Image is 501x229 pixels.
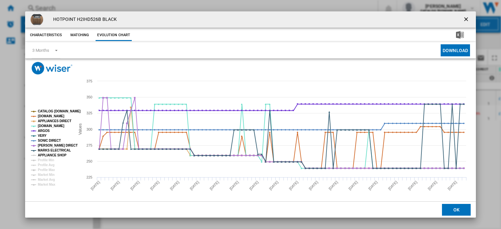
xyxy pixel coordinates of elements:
tspan: VERY [38,134,47,137]
tspan: APPLIANCES DIRECT [38,119,71,123]
tspan: [DOMAIN_NAME] [38,124,64,128]
tspan: 300 [86,127,92,131]
tspan: CATALOG [DOMAIN_NAME] [38,109,81,113]
tspan: [DATE] [387,180,398,191]
ng-md-icon: getI18NText('BUTTONS.CLOSE_DIALOG') [463,16,471,24]
md-dialog: Product popup [25,11,476,218]
tspan: Values [78,123,83,135]
tspan: [DATE] [90,180,100,191]
tspan: APPLIANCE SHOP [38,153,67,157]
button: Evolution chart [96,29,132,41]
tspan: Profile Min [38,158,54,162]
tspan: 325 [86,111,92,115]
tspan: Profile Max [38,168,55,172]
tspan: [DATE] [427,180,438,191]
tspan: [DATE] [348,180,358,191]
tspan: Market Max [38,183,55,186]
tspan: [DATE] [288,180,299,191]
tspan: [DATE] [169,180,180,191]
tspan: MARKS ELECTRICAL [38,149,71,152]
tspan: [DATE] [368,180,378,191]
div: 3 Months [32,48,49,53]
tspan: [DATE] [308,180,319,191]
tspan: [DATE] [447,180,458,191]
tspan: [PERSON_NAME] DIRECT [38,144,78,147]
tspan: [DATE] [268,180,279,191]
tspan: [DATE] [249,180,259,191]
tspan: [DATE] [110,180,120,191]
tspan: 350 [86,95,92,99]
tspan: [DATE] [407,180,418,191]
tspan: 250 [86,159,92,163]
tspan: [DOMAIN_NAME] [38,114,64,118]
button: Matching [65,29,94,41]
tspan: [DATE] [129,180,140,191]
button: getI18NText('BUTTONS.CLOSE_DIALOG') [460,13,473,26]
tspan: ARGOS [38,129,50,133]
img: excel-24x24.png [456,31,464,39]
tspan: Market Avg [38,178,55,181]
tspan: Market Min [38,173,54,177]
img: logo_wiser_300x94.png [32,62,72,75]
tspan: [DATE] [209,180,220,191]
tspan: 225 [86,175,92,179]
button: Characteristics [28,29,64,41]
tspan: [DATE] [149,180,160,191]
tspan: [DATE] [189,180,200,191]
tspan: 375 [86,79,92,83]
button: Download in Excel [446,29,474,41]
tspan: SONIC DIRECT [38,139,61,142]
img: 869991662940.jpg [30,13,43,26]
button: Download [441,44,470,56]
button: OK [442,204,471,215]
tspan: [DATE] [328,180,339,191]
h4: HOTPOINT H2IHD526B BLACK [50,16,117,23]
tspan: [DATE] [229,180,239,191]
tspan: Profile Avg [38,163,54,167]
tspan: 275 [86,143,92,147]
